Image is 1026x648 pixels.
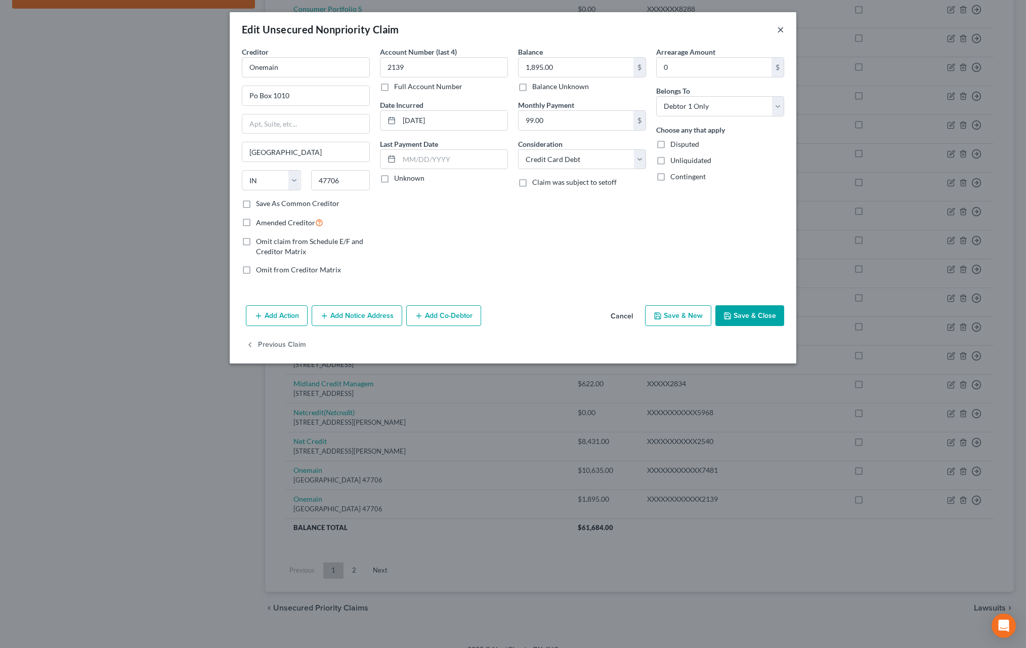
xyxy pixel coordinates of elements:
div: $ [772,58,784,77]
button: Previous Claim [246,334,306,355]
label: Choose any that apply [656,125,725,135]
label: Full Account Number [394,82,462,92]
span: Disputed [670,140,699,148]
div: $ [633,58,646,77]
button: Add Co-Debtor [406,305,481,327]
input: 0.00 [519,58,633,77]
span: Creditor [242,48,269,56]
label: Date Incurred [380,100,423,110]
input: Enter city... [242,142,369,161]
button: Add Notice Address [312,305,402,327]
input: Enter address... [242,86,369,105]
div: Edit Unsecured Nonpriority Claim [242,22,399,36]
input: 0.00 [657,58,772,77]
label: Unknown [394,173,424,183]
input: Search creditor by name... [242,57,370,77]
label: Monthly Payment [518,100,574,110]
span: Belongs To [656,87,690,95]
span: Omit from Creditor Matrix [256,265,341,274]
button: Cancel [603,306,641,327]
div: $ [633,111,646,130]
input: MM/DD/YYYY [399,111,507,130]
label: Balance Unknown [532,82,589,92]
label: Last Payment Date [380,139,438,149]
span: Amended Creditor [256,218,315,227]
span: Contingent [670,172,706,181]
input: Enter zip... [311,170,370,190]
label: Consideration [518,139,563,149]
span: Claim was subject to setoff [532,178,617,186]
button: Add Action [246,305,308,327]
label: Save As Common Creditor [256,198,339,209]
input: MM/DD/YYYY [399,150,507,169]
span: Omit claim from Schedule E/F and Creditor Matrix [256,237,363,256]
input: 0.00 [519,111,633,130]
div: Open Intercom Messenger [992,614,1016,638]
label: Account Number (last 4) [380,47,457,57]
input: Apt, Suite, etc... [242,114,369,134]
input: XXXX [380,57,508,77]
button: Save & Close [715,305,784,327]
label: Balance [518,47,543,57]
label: Arrearage Amount [656,47,715,57]
button: Save & New [645,305,711,327]
span: Unliquidated [670,156,711,165]
button: × [777,23,784,35]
